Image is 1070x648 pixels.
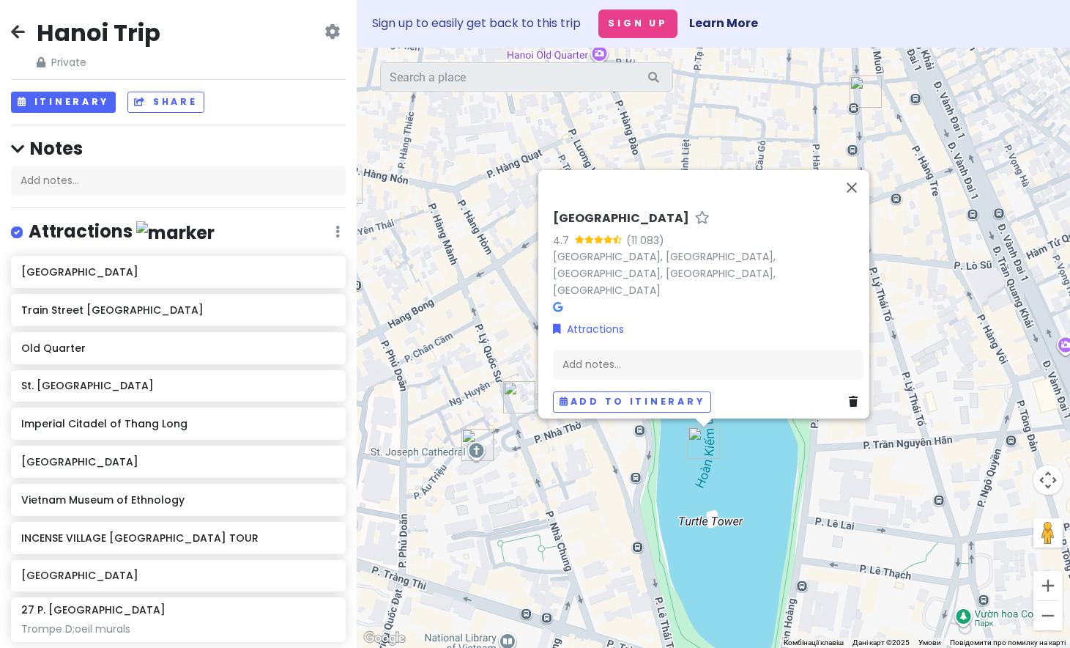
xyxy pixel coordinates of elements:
h6: 27 P. [GEOGRAPHIC_DATA] [21,603,166,616]
i: Google Maps [553,301,562,312]
div: St. Joseph Cathedral [461,429,494,461]
a: Умови [918,638,941,647]
button: Itinerary [11,92,116,113]
h6: St. [GEOGRAPHIC_DATA] [21,379,335,392]
h6: [GEOGRAPHIC_DATA] [21,569,335,582]
h4: Attractions [29,220,215,244]
div: Add notes... [11,166,346,196]
input: Search a place [380,62,673,92]
h6: Train Street [GEOGRAPHIC_DATA] [21,303,335,317]
div: 45 P. Lý Quốc Sư [503,381,535,413]
div: Hoàn Kiếm Lake [688,427,720,459]
span: Private [37,54,160,70]
h4: Notes [11,137,346,160]
div: Cafe Giảng [850,76,882,108]
button: Налаштування камери на Картах [1033,465,1063,495]
img: Google [360,629,409,648]
button: Share [127,92,204,113]
a: Повідомити про помилку на карті [950,638,1066,647]
button: Закрити [834,170,869,205]
a: Delete place [849,394,863,410]
h2: Hanoi Trip [37,18,160,48]
div: Trompe D;oeil murals [21,622,335,636]
img: marker [136,221,215,244]
a: Відкрити цю область на Картах Google (відкриється нове вікно) [360,629,409,648]
button: Зменшити [1033,601,1063,630]
div: (11 083) [626,232,664,248]
button: Збільшити [1033,571,1063,600]
div: Add notes... [553,349,863,380]
h6: [GEOGRAPHIC_DATA] [21,265,335,279]
h6: INCENSE VILLAGE [GEOGRAPHIC_DATA] TOUR [21,531,335,545]
h6: [GEOGRAPHIC_DATA] [21,455,335,468]
h6: Old Quarter [21,342,335,355]
div: 4.7 [553,232,575,248]
h6: Imperial Citadel of Thang Long [21,417,335,430]
a: [GEOGRAPHIC_DATA], [GEOGRAPHIC_DATA], [GEOGRAPHIC_DATA], [GEOGRAPHIC_DATA], [GEOGRAPHIC_DATA] [553,249,776,298]
a: Star place [695,211,710,227]
div: Bún Bò Nam Bộ Bách Phương [330,172,363,204]
h6: [GEOGRAPHIC_DATA] [553,211,689,227]
button: Перетягніть чоловічка на карту, щоб відкрити Перегляд вулиць [1033,518,1063,548]
h6: Vietnam Museum of Ethnology [21,493,335,507]
a: Attractions [553,321,624,337]
a: Learn More [689,15,758,32]
button: Sign Up [598,10,677,38]
span: Дані карт ©2025 [852,638,910,647]
button: Комбінації клавіш [784,638,844,648]
button: Add to itinerary [553,391,711,413]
